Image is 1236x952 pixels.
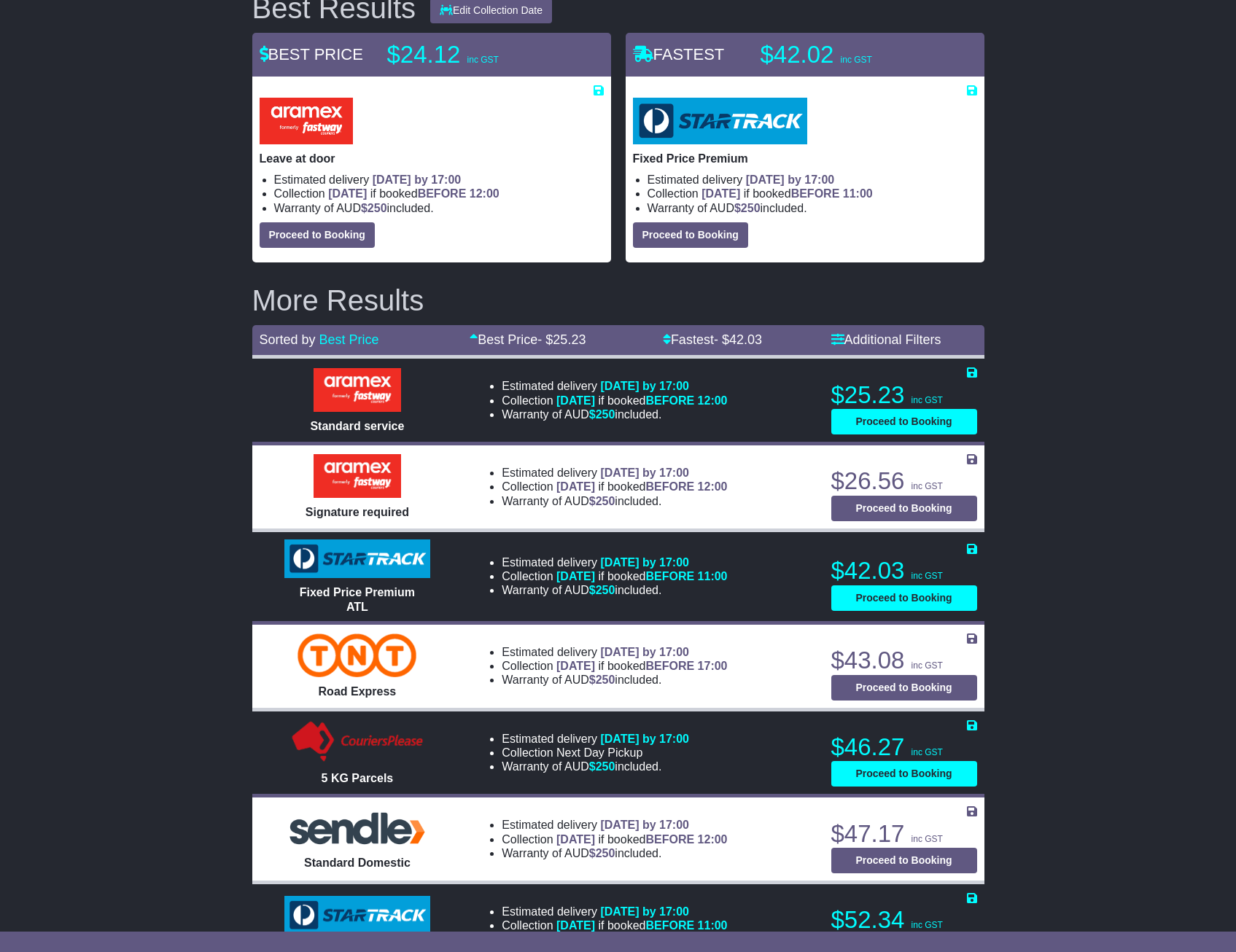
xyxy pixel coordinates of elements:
span: BEST PRICE [260,45,363,63]
span: BEFORE [645,480,694,493]
li: Collection [502,746,689,760]
p: $42.02 [761,40,943,69]
span: [DATE] [556,919,595,932]
span: if booked [556,570,727,582]
span: $ [734,202,761,214]
span: $ [589,760,615,773]
a: Fastest- $42.03 [663,332,762,347]
span: Standard service [310,420,404,432]
span: inc GST [912,481,943,491]
span: 5 KG Parcels [322,772,394,784]
span: 12:00 [470,187,500,200]
li: Estimated delivery [274,173,604,187]
span: Fixed Price Premium ATL [300,586,415,612]
p: Fixed Price Premium [633,152,977,165]
span: 42.03 [729,332,762,347]
img: Sendle: Standard Domestic [284,808,430,848]
span: Sorted by [260,332,316,347]
span: Next Day Pickup [556,746,642,759]
img: StarTrack: Express ATL [284,896,430,935]
span: BEFORE [791,187,840,200]
span: [DATE] [556,833,595,846]
span: if booked [556,660,727,672]
p: Leave at door [260,152,604,165]
span: [DATE] [328,187,367,200]
span: 12:00 [698,394,728,407]
img: StarTrack: Fixed Price Premium ATL [284,539,430,579]
span: [DATE] by 17:00 [600,819,689,831]
span: inc GST [841,55,872,65]
p: $42.03 [831,556,977,585]
p: $47.17 [831,819,977,848]
li: Warranty of AUD included. [502,494,727,508]
img: Aramex: Standard service [314,368,401,412]
li: Warranty of AUD included. [502,673,727,687]
span: inc GST [912,571,943,581]
span: 17:00 [698,660,728,672]
span: inc GST [912,660,943,671]
li: Collection [502,918,727,932]
span: 250 [596,495,615,507]
button: Proceed to Booking [831,848,977,873]
li: Estimated delivery [502,466,727,480]
span: [DATE] by 17:00 [600,733,689,745]
span: $ [589,674,615,686]
span: inc GST [467,55,499,65]
span: $ [589,584,615,596]
button: Proceed to Booking [831,761,977,787]
li: Collection [274,187,604,200]
span: if booked [556,480,727,493]
p: $52.34 [831,905,977,935]
span: BEFORE [645,660,694,672]
span: inc GST [912,747,943,757]
li: Collection [502,832,727,846]
span: [DATE] by 17:00 [600,380,689,392]
li: Warranty of AUD included. [648,201,977,215]
a: Best Price [319,332,379,347]
span: - $ [714,332,762,347]
li: Estimated delivery [502,905,727,918]
li: Estimated delivery [502,818,727,832]
span: [DATE] by 17:00 [600,646,689,658]
a: Best Price- $25.23 [470,332,586,347]
span: [DATE] [556,480,595,493]
button: Proceed to Booking [831,585,977,611]
span: 12:00 [698,480,728,493]
span: $ [361,202,387,214]
img: StarTrack: Fixed Price Premium [633,98,807,144]
li: Collection [648,187,977,200]
span: inc GST [912,834,943,844]
span: if booked [556,833,727,846]
span: 250 [596,584,615,596]
span: 250 [596,408,615,421]
span: 11:00 [698,919,728,932]
span: [DATE] [556,660,595,672]
li: Estimated delivery [648,173,977,187]
button: Proceed to Booking [831,496,977,521]
span: 25.23 [553,332,586,347]
span: [DATE] [556,394,595,407]
button: Proceed to Booking [831,675,977,701]
span: inc GST [912,920,943,930]
li: Warranty of AUD included. [274,201,604,215]
span: [DATE] by 17:00 [600,467,689,479]
button: Proceed to Booking [260,222,375,248]
h2: More Results [252,284,984,316]
span: if booked [701,187,872,200]
span: FASTEST [633,45,725,63]
img: CouriersPlease: 5 KG Parcels [289,720,427,764]
span: [DATE] [556,570,595,582]
p: $46.27 [831,733,977,762]
button: Proceed to Booking [831,409,977,434]
li: Collection [502,480,727,493]
span: [DATE] by 17:00 [373,173,462,186]
img: TNT Domestic: Road Express [298,633,416,677]
span: 250 [596,847,615,859]
span: $ [589,847,615,859]
img: Aramex: Leave at door [260,98,353,144]
span: 250 [741,202,761,214]
span: 12:00 [698,833,728,846]
span: if booked [556,919,727,932]
a: Additional Filters [831,332,941,347]
span: 250 [596,760,615,773]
